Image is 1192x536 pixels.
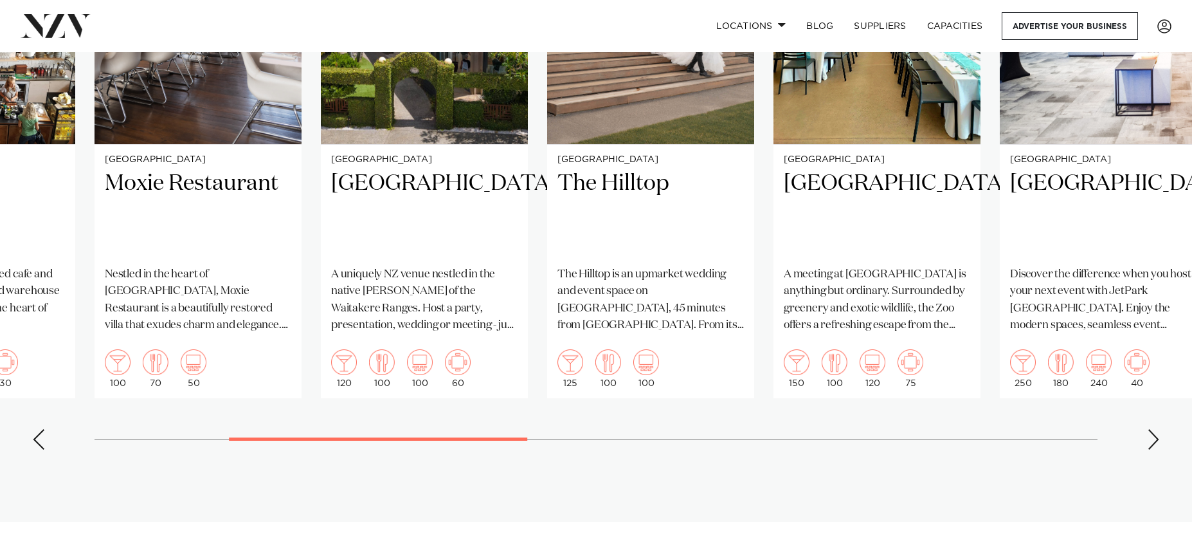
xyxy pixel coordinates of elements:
[105,155,291,165] small: [GEOGRAPHIC_DATA]
[1010,349,1036,375] img: cocktail.png
[844,12,916,40] a: SUPPLIERS
[331,349,357,388] div: 120
[181,349,206,388] div: 50
[105,349,131,375] img: cocktail.png
[21,14,91,37] img: nzv-logo.png
[898,349,923,388] div: 75
[557,155,744,165] small: [GEOGRAPHIC_DATA]
[1048,349,1074,388] div: 180
[633,349,659,388] div: 100
[143,349,168,375] img: dining.png
[331,266,518,334] p: A uniquely NZ venue nestled in the native [PERSON_NAME] of the Waitakere Ranges. Host a party, pr...
[1124,349,1150,375] img: meeting.png
[1048,349,1074,375] img: dining.png
[557,349,583,375] img: cocktail.png
[331,155,518,165] small: [GEOGRAPHIC_DATA]
[445,349,471,375] img: meeting.png
[1010,349,1036,388] div: 250
[784,349,809,388] div: 150
[595,349,621,375] img: dining.png
[706,12,796,40] a: Locations
[860,349,885,375] img: theatre.png
[1002,12,1138,40] a: Advertise your business
[407,349,433,388] div: 100
[557,169,744,256] h2: The Hilltop
[1086,349,1112,388] div: 240
[105,266,291,334] p: Nestled in the heart of [GEOGRAPHIC_DATA], Moxie Restaurant is a beautifully restored villa that ...
[181,349,206,375] img: theatre.png
[595,349,621,388] div: 100
[784,169,970,256] h2: [GEOGRAPHIC_DATA]
[784,349,809,375] img: cocktail.png
[822,349,847,375] img: dining.png
[784,266,970,334] p: A meeting at [GEOGRAPHIC_DATA] is anything but ordinary. Surrounded by greenery and exotic wildli...
[917,12,993,40] a: Capacities
[105,349,131,388] div: 100
[143,349,168,388] div: 70
[331,349,357,375] img: cocktail.png
[557,266,744,334] p: The Hilltop is an upmarket wedding and event space on [GEOGRAPHIC_DATA], 45 minutes from [GEOGRAP...
[898,349,923,375] img: meeting.png
[407,349,433,375] img: theatre.png
[822,349,847,388] div: 100
[369,349,395,375] img: dining.png
[860,349,885,388] div: 120
[1086,349,1112,375] img: theatre.png
[633,349,659,375] img: theatre.png
[445,349,471,388] div: 60
[796,12,844,40] a: BLOG
[369,349,395,388] div: 100
[331,169,518,256] h2: [GEOGRAPHIC_DATA]
[557,349,583,388] div: 125
[784,155,970,165] small: [GEOGRAPHIC_DATA]
[105,169,291,256] h2: Moxie Restaurant
[1124,349,1150,388] div: 40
